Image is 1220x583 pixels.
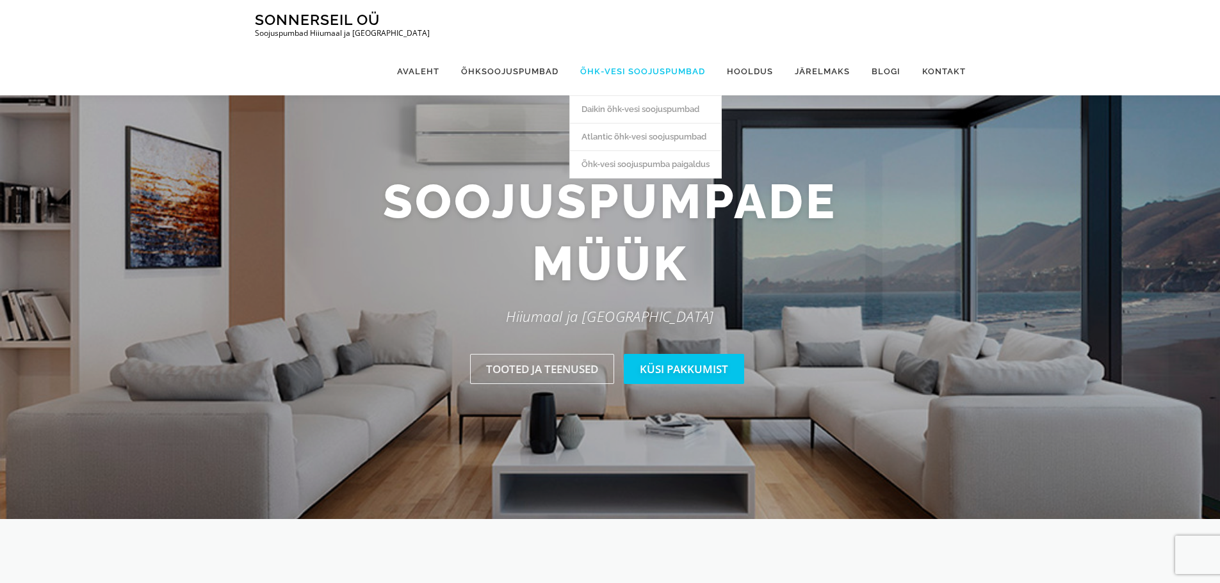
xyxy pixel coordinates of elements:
[624,354,744,384] a: Küsi pakkumist
[570,123,721,150] a: Atlantic õhk-vesi soojuspumbad
[532,232,688,295] span: müük
[570,150,721,178] a: Õhk-vesi soojuspumba paigaldus
[716,47,784,95] a: Hooldus
[470,354,614,384] a: Tooted ja teenused
[784,47,861,95] a: Järelmaks
[450,47,569,95] a: Õhksoojuspumbad
[861,47,911,95] a: Blogi
[570,95,721,123] a: Daikin õhk-vesi soojuspumbad
[911,47,966,95] a: Kontakt
[386,47,450,95] a: Avaleht
[255,29,430,38] p: Soojuspumbad Hiiumaal ja [GEOGRAPHIC_DATA]
[245,305,975,328] p: Hiiumaal ja [GEOGRAPHIC_DATA]
[569,47,716,95] a: Õhk-vesi soojuspumbad
[245,170,975,295] h2: Soojuspumpade
[255,11,380,28] a: Sonnerseil OÜ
